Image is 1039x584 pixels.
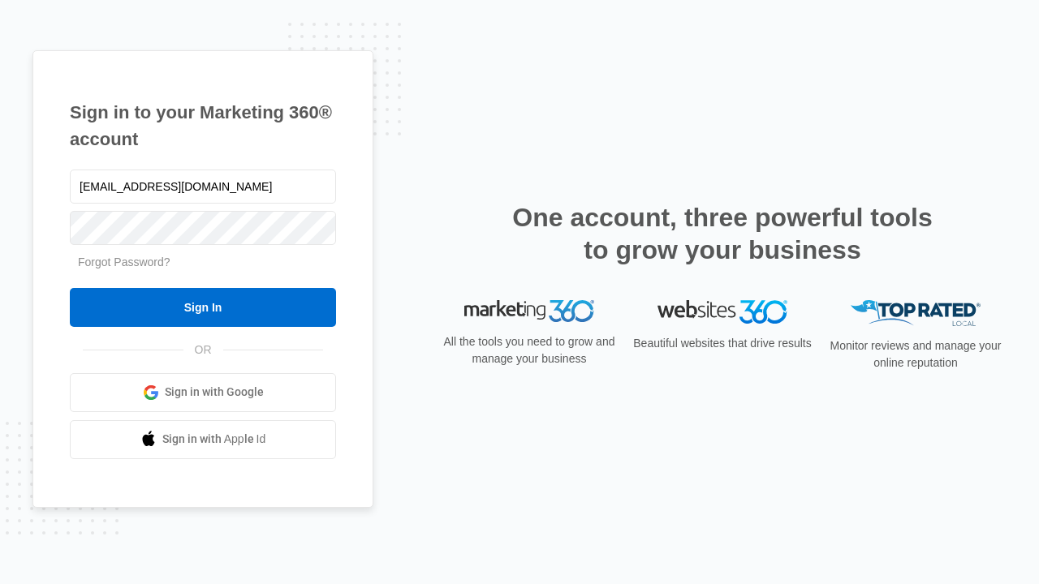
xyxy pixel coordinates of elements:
[70,99,336,152] h1: Sign in to your Marketing 360® account
[165,384,264,401] span: Sign in with Google
[162,431,266,448] span: Sign in with Apple Id
[507,201,938,266] h2: One account, three powerful tools to grow your business
[78,255,170,268] a: Forgot Password?
[70,170,336,204] input: Email
[657,300,787,324] img: Websites 360
[70,420,336,459] a: Sign in with Apple Id
[183,341,223,359] span: OR
[438,333,620,367] p: All the tools you need to grow and manage your business
[632,335,813,352] p: Beautiful websites that drive results
[70,288,336,327] input: Sign In
[70,373,336,412] a: Sign in with Google
[464,300,594,323] img: Marketing 360
[825,337,1007,371] p: Monitor reviews and manage your online reputation
[851,300,981,327] img: Top Rated Local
